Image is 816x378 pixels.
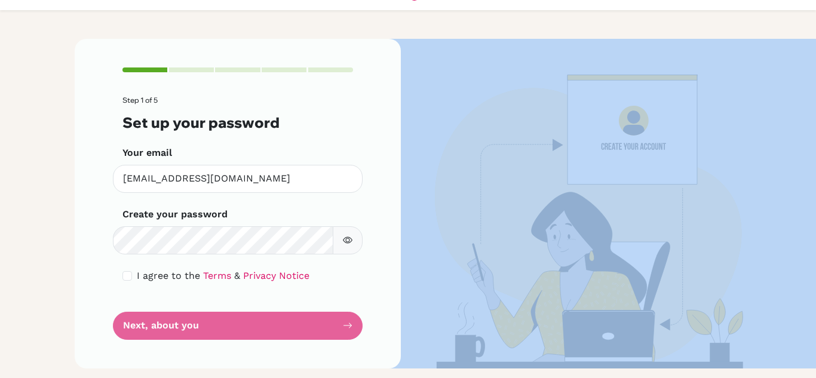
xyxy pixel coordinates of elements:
[122,146,172,160] label: Your email
[243,270,309,281] a: Privacy Notice
[137,270,200,281] span: I agree to the
[203,270,231,281] a: Terms
[234,270,240,281] span: &
[122,114,353,131] h3: Set up your password
[122,207,228,222] label: Create your password
[113,165,363,193] input: Insert your email*
[122,96,158,105] span: Step 1 of 5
